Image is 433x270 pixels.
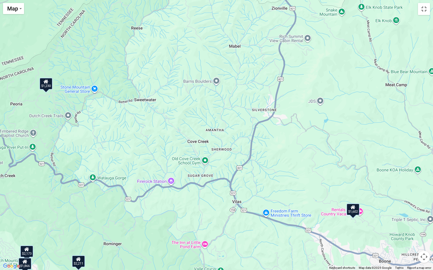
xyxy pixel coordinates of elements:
a: Report a map error [407,266,431,269]
div: $1,602 [346,203,360,215]
a: Terms [395,266,404,269]
span: Map data ©2025 Google [359,266,392,269]
button: Map camera controls [418,251,430,263]
button: Keyboard shortcuts [329,266,355,270]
